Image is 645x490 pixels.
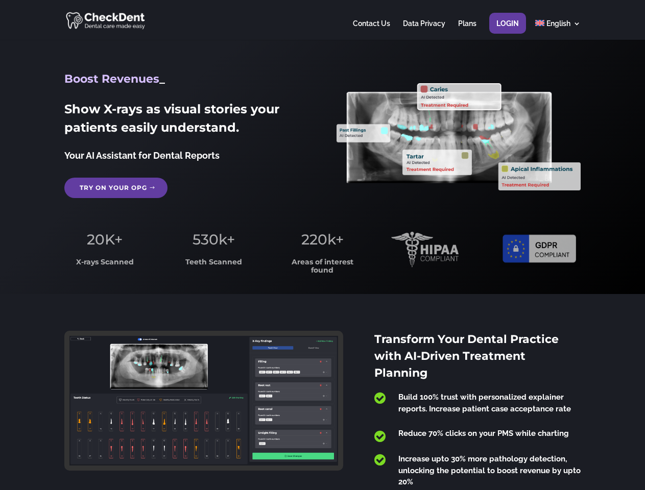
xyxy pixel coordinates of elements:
span: Increase upto 30% more pathology detection, unlocking the potential to boost revenue by upto 20% [398,454,581,486]
img: X_Ray_annotated [337,83,580,190]
h2: Show X-rays as visual stories your patients easily understand. [64,100,308,142]
span: Boost Revenues [64,72,159,86]
span: Transform Your Dental Practice with AI-Driven Treatment Planning [374,332,559,380]
span: 530k+ [193,231,235,248]
a: Plans [458,20,476,40]
span:  [374,453,386,467]
h3: Areas of interest found [282,258,363,279]
span: Build 100% trust with personalized explainer reports. Increase patient case acceptance rate [398,393,571,413]
span:  [374,391,386,405]
a: English [535,20,581,40]
img: CheckDent AI [66,10,146,30]
span: Reduce 70% clicks on your PMS while charting [398,429,569,438]
a: Try on your OPG [64,178,168,198]
span: Your AI Assistant for Dental Reports [64,150,220,161]
a: Data Privacy [403,20,445,40]
a: Contact Us [353,20,390,40]
span: 220k+ [301,231,344,248]
span: 20K+ [87,231,123,248]
span: _ [159,72,165,86]
span: English [546,19,570,28]
span:  [374,430,386,443]
a: Login [496,20,519,40]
